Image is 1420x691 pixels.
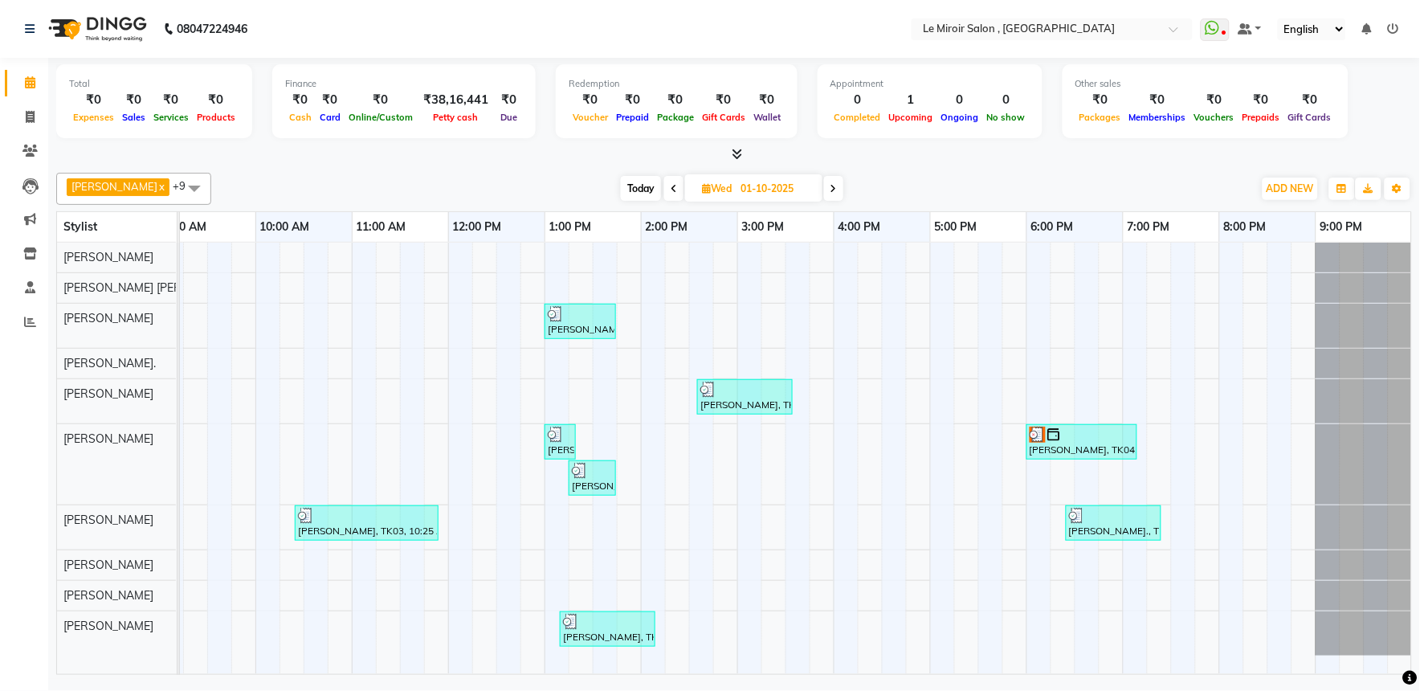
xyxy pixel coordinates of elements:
span: Package [653,112,698,123]
div: [PERSON_NAME], TK07, 02:35 PM-03:35 PM, Swedish Massage with Wintergreen, Bayleaf and Clove (Pett... [699,382,791,412]
div: ₹38,16,441 [417,91,495,109]
span: Memberships [1125,112,1190,123]
span: Voucher [569,112,612,123]
span: No show [983,112,1030,123]
span: Sales [118,112,149,123]
div: ₹0 [1190,91,1238,109]
span: [PERSON_NAME] [71,180,157,193]
div: Appointment [830,77,1030,91]
div: ₹0 [1075,91,1125,109]
a: 11:00 AM [353,215,410,239]
div: ₹0 [1125,91,1190,109]
div: [PERSON_NAME], TK03, 10:25 AM-11:55 AM, Swedish Massage 90 min [296,508,437,538]
span: Vouchers [1190,112,1238,123]
div: ₹0 [495,91,523,109]
div: Other sales [1075,77,1336,91]
span: [PERSON_NAME] [63,431,153,446]
div: ₹0 [345,91,417,109]
div: 1 [885,91,937,109]
a: 9:00 AM [160,215,211,239]
span: Wallet [749,112,785,123]
a: 3:00 PM [738,215,789,239]
a: 5:00 PM [931,215,981,239]
span: [PERSON_NAME] [63,588,153,603]
span: Prepaid [612,112,653,123]
span: [PERSON_NAME] [63,250,153,264]
span: Products [193,112,239,123]
span: [PERSON_NAME] [63,558,153,572]
a: x [157,180,165,193]
span: +9 [173,179,198,192]
span: [PERSON_NAME] [63,311,153,325]
b: 08047224946 [177,6,247,51]
button: ADD NEW [1263,178,1318,200]
span: Completed [830,112,885,123]
span: [PERSON_NAME] [PERSON_NAME] Therapy [63,280,292,295]
div: [PERSON_NAME]., TK08, 06:25 PM-07:25 PM, Deep Tissue Massage with [PERSON_NAME] and Frankincense ... [1067,508,1160,538]
div: Redemption [569,77,785,91]
div: Total [69,77,239,91]
a: 6:00 PM [1027,215,1078,239]
img: logo [41,6,151,51]
span: Packages [1075,112,1125,123]
span: Card [316,112,345,123]
span: Petty cash [430,112,483,123]
span: [PERSON_NAME] [63,513,153,527]
span: Gift Cards [1284,112,1336,123]
div: ₹0 [69,91,118,109]
div: ₹0 [285,91,316,109]
span: [PERSON_NAME] [63,386,153,401]
div: ₹0 [749,91,785,109]
div: ₹0 [1284,91,1336,109]
span: Services [149,112,193,123]
a: 1:00 PM [545,215,596,239]
span: Wed [698,182,736,194]
div: ₹0 [316,91,345,109]
div: Finance [285,77,523,91]
span: Today [621,176,661,201]
span: ADD NEW [1267,182,1314,194]
div: [PERSON_NAME], TK06, 01:10 PM-02:10 PM, Swedish Massage with Wintergreen, Bayleaf and Clove (Pett... [561,614,654,644]
span: Online/Custom [345,112,417,123]
div: ₹0 [118,91,149,109]
div: [PERSON_NAME], TK05, 01:15 PM-01:45 PM, WAXING Full Arms [570,463,614,493]
div: [PERSON_NAME]., TK01, 01:00 PM-01:45 PM, [PERSON_NAME] Trim,Hair Wash [546,306,614,337]
a: 4:00 PM [834,215,885,239]
span: [PERSON_NAME]. [63,356,156,370]
div: ₹0 [1238,91,1284,109]
span: Gift Cards [698,112,749,123]
a: 10:00 AM [256,215,314,239]
div: [PERSON_NAME], TK04, 06:00 PM-07:10 PM, Signature Pedicure [1028,427,1136,457]
div: 0 [937,91,983,109]
div: 0 [983,91,1030,109]
a: 7:00 PM [1124,215,1174,239]
div: ₹0 [569,91,612,109]
span: Upcoming [885,112,937,123]
div: ₹0 [698,91,749,109]
a: 12:00 PM [449,215,506,239]
div: ₹0 [149,91,193,109]
a: 2:00 PM [642,215,692,239]
span: Stylist [63,219,97,234]
div: ₹0 [653,91,698,109]
span: Ongoing [937,112,983,123]
div: 0 [830,91,885,109]
span: Expenses [69,112,118,123]
input: 2025-10-01 [736,177,816,201]
div: ₹0 [612,91,653,109]
span: Due [496,112,521,123]
div: [PERSON_NAME], TK05, 01:00 PM-01:20 PM, THREADING Eyebrow [546,427,574,457]
a: 8:00 PM [1220,215,1271,239]
span: [PERSON_NAME] [63,619,153,633]
span: Cash [285,112,316,123]
a: 9:00 PM [1316,215,1367,239]
div: ₹0 [193,91,239,109]
span: Prepaids [1238,112,1284,123]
